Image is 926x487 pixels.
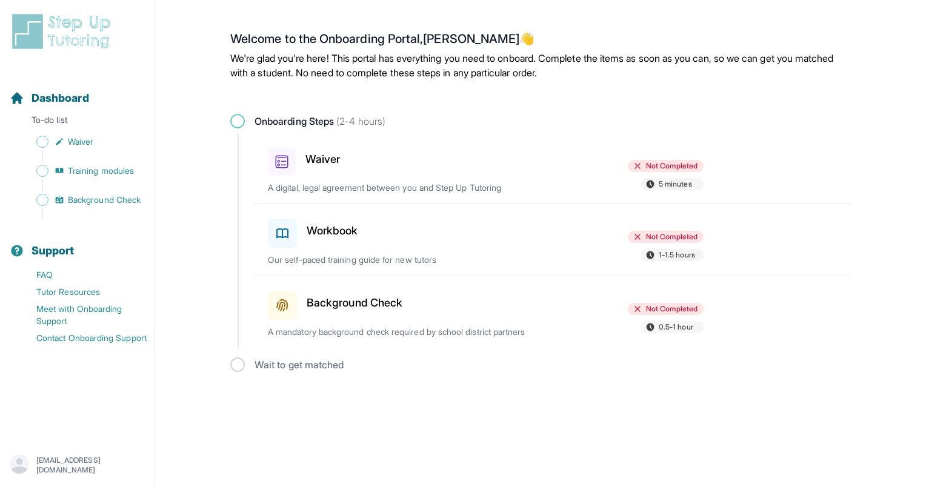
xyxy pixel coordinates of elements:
a: Contact Onboarding Support [10,330,155,346]
img: logo [10,12,118,51]
h2: Welcome to the Onboarding Portal, [PERSON_NAME] 👋 [230,31,851,51]
a: Training modules [10,162,155,179]
button: [EMAIL_ADDRESS][DOMAIN_NAME] [10,454,145,476]
span: Not Completed [646,304,698,314]
span: Dashboard [32,90,89,107]
p: A mandatory background check required by school district partners [268,326,551,338]
span: Not Completed [646,161,698,171]
span: 0.5-1 hour [659,322,693,332]
p: [EMAIL_ADDRESS][DOMAIN_NAME] [36,456,145,475]
h3: Background Check [307,294,402,311]
p: To-do list [5,114,150,131]
span: Onboarding Steps [255,114,385,128]
h3: Waiver [305,151,340,168]
p: We're glad you're here! This portal has everything you need to onboard. Complete the items as soo... [230,51,851,80]
a: Background Check [10,191,155,208]
a: Waiver [10,133,155,150]
span: Support [32,242,75,259]
span: Waiver [68,136,93,148]
a: Tutor Resources [10,283,155,300]
a: WaiverNot Completed5 minutesA digital, legal agreement between you and Step Up Tutoring [253,133,851,204]
span: 5 minutes [659,179,692,189]
span: Training modules [68,165,134,177]
a: Background CheckNot Completed0.5-1 hourA mandatory background check required by school district p... [253,276,851,348]
a: Dashboard [10,90,89,107]
span: Not Completed [646,232,698,242]
h3: Workbook [307,222,358,239]
span: Background Check [68,194,141,206]
a: FAQ [10,267,155,283]
span: (2-4 hours) [334,115,385,127]
button: Dashboard [5,70,150,111]
p: A digital, legal agreement between you and Step Up Tutoring [268,182,551,194]
p: Our self-paced training guide for new tutors [268,254,551,266]
button: Support [5,223,150,264]
a: WorkbookNot Completed1-1.5 hoursOur self-paced training guide for new tutors [253,204,851,276]
a: Meet with Onboarding Support [10,300,155,330]
span: 1-1.5 hours [659,250,695,260]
